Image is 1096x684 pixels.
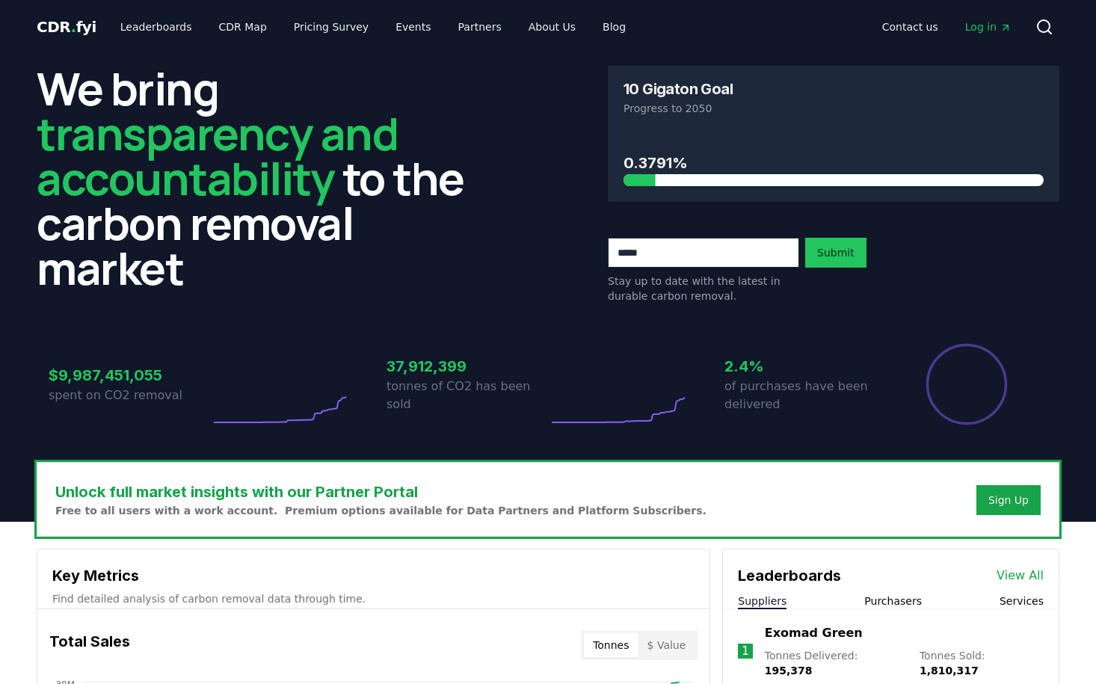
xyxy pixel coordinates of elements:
a: View All [997,567,1044,585]
h3: Total Sales [49,630,130,660]
nav: Main [870,13,1023,40]
p: Stay up to date with the latest in durable carbon removal. [608,274,799,304]
a: Log in [953,13,1023,40]
h3: Key Metrics [52,564,695,587]
span: Log in [965,19,1012,34]
span: transparency and accountability [37,102,398,209]
a: Sign Up [988,493,1029,508]
h3: $9,987,451,055 [49,364,210,386]
h3: 37,912,399 [387,355,548,378]
p: Progress to 2050 [624,101,1044,116]
a: Partners [446,13,514,40]
h3: 2.4% [724,355,886,378]
button: Suppliers [738,594,786,608]
span: 1,810,317 [920,665,979,677]
h3: Unlock full market insights with our Partner Portal [55,481,706,503]
span: . [71,18,76,36]
a: Events [384,13,443,40]
p: Tonnes Sold : [920,648,1044,678]
a: CDR.fyi [37,16,96,37]
nav: Main [108,13,638,40]
button: Submit [805,238,866,268]
h2: We bring to the carbon removal market [37,66,488,290]
a: Exomad Green [765,624,863,642]
p: Find detailed analysis of carbon removal data through time. [52,591,695,606]
a: Pricing Survey [282,13,381,40]
button: Services [1000,594,1044,608]
a: CDR Map [207,13,279,40]
a: Contact us [870,13,950,40]
p: Free to all users with a work account. Premium options available for Data Partners and Platform S... [55,503,706,518]
h3: 10 Gigaton Goal [624,81,733,96]
span: 195,378 [765,665,813,677]
p: tonnes of CO2 has been sold [387,378,548,413]
div: Percentage of sales delivered [925,342,1009,426]
p: of purchases have been delivered [724,378,886,413]
h3: 0.3791% [624,152,1044,174]
p: 1 [742,642,749,660]
button: $ Value [638,633,695,657]
span: CDR fyi [37,18,96,36]
p: spent on CO2 removal [49,386,210,404]
button: Tonnes [584,633,638,657]
p: Tonnes Delivered : [765,648,905,678]
button: Purchasers [864,594,922,608]
button: Sign Up [976,485,1041,515]
a: Leaderboards [108,13,204,40]
a: Blog [591,13,638,40]
a: About Us [517,13,588,40]
h3: Leaderboards [738,564,841,587]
